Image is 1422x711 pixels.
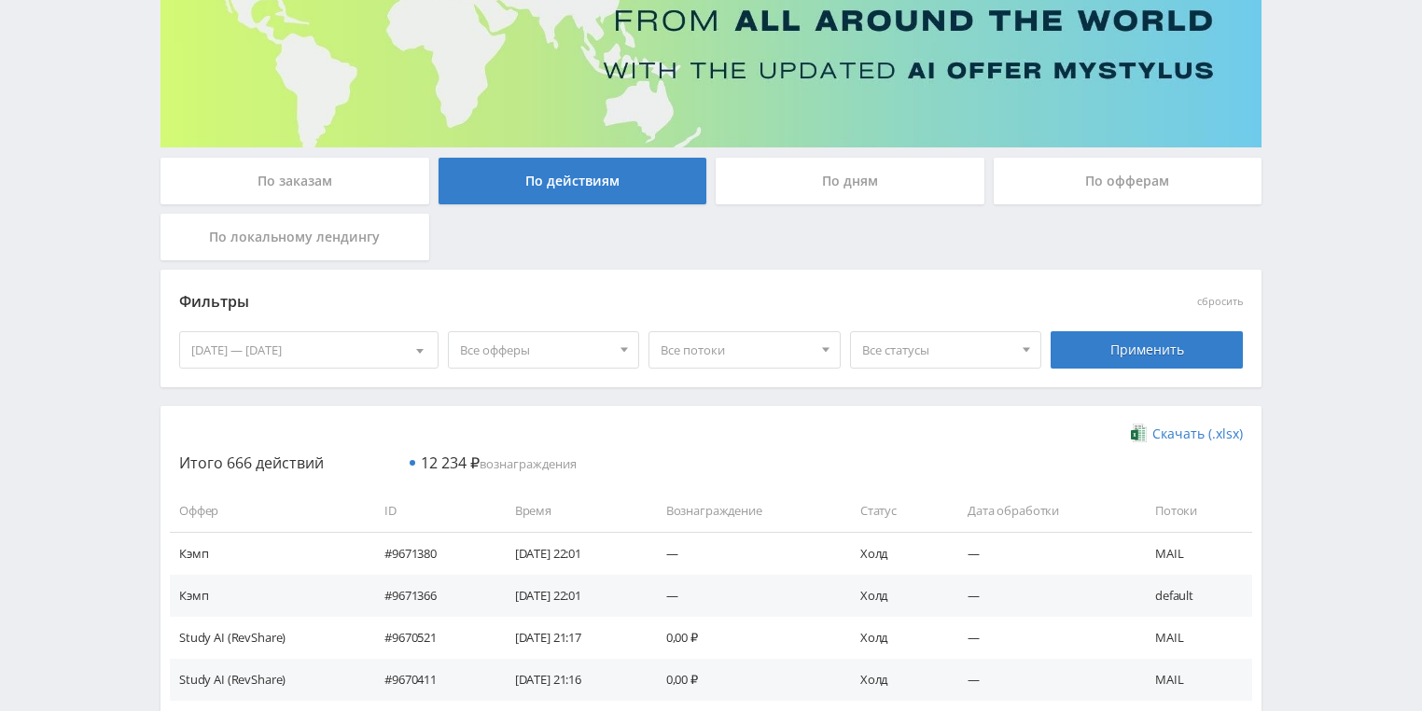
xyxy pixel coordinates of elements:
[949,575,1136,617] td: —
[994,158,1262,204] div: По офферам
[160,158,429,204] div: По заказам
[1136,575,1252,617] td: default
[648,659,842,701] td: 0,00 ₽
[1131,424,1147,442] img: xlsx
[842,532,949,574] td: Холд
[496,532,648,574] td: [DATE] 22:01
[179,288,975,316] div: Фильтры
[648,532,842,574] td: —
[439,158,707,204] div: По действиям
[1136,490,1252,532] td: Потоки
[661,332,812,368] span: Все потоки
[949,659,1136,701] td: —
[170,490,366,532] td: Оффер
[366,659,496,701] td: #9670411
[366,490,496,532] td: ID
[421,453,480,473] span: 12 234 ₽
[180,332,438,368] div: [DATE] — [DATE]
[1197,296,1243,308] button: сбросить
[366,617,496,659] td: #9670521
[949,532,1136,574] td: —
[496,659,648,701] td: [DATE] 21:16
[496,617,648,659] td: [DATE] 21:17
[170,617,366,659] td: Study AI (RevShare)
[1051,331,1243,369] div: Применить
[842,617,949,659] td: Холд
[842,575,949,617] td: Холд
[949,617,1136,659] td: —
[842,490,949,532] td: Статус
[949,490,1136,532] td: Дата обработки
[648,617,842,659] td: 0,00 ₽
[862,332,1013,368] span: Все статусы
[842,659,949,701] td: Холд
[421,455,577,472] span: вознаграждения
[496,490,648,532] td: Время
[366,575,496,617] td: #9671366
[1136,532,1252,574] td: MAIL
[170,575,366,617] td: Кэмп
[1152,426,1243,441] span: Скачать (.xlsx)
[1131,425,1243,443] a: Скачать (.xlsx)
[170,659,366,701] td: Study AI (RevShare)
[496,575,648,617] td: [DATE] 22:01
[170,532,366,574] td: Кэмп
[160,214,429,260] div: По локальному лендингу
[179,453,324,473] span: Итого 666 действий
[648,490,842,532] td: Вознаграждение
[716,158,984,204] div: По дням
[1136,617,1252,659] td: MAIL
[648,575,842,617] td: —
[1136,659,1252,701] td: MAIL
[460,332,611,368] span: Все офферы
[366,532,496,574] td: #9671380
